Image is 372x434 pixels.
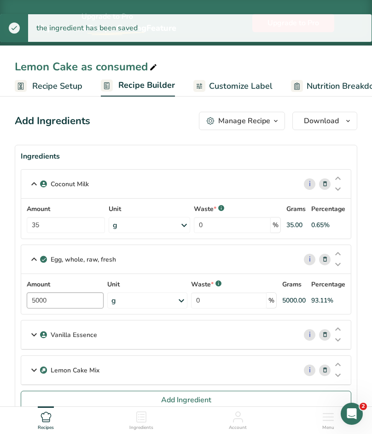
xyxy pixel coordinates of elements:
button: Download [292,112,357,130]
a: i [304,254,315,265]
div: 0.65% [311,220,330,230]
iframe: Intercom live chat [341,403,363,425]
a: i [304,178,315,190]
p: Grams [286,204,306,214]
label: Unit [109,204,190,214]
span: Ingredients [129,424,153,431]
p: Coconut Milk [51,179,89,189]
button: Manage Recipe [199,112,285,130]
span: Add Ingredient [161,394,211,405]
div: Coconut Milk i [21,170,351,199]
p: Egg, whole, raw, fresh [51,255,116,264]
span: Recipe Builder [118,79,175,91]
p: Percentage [311,280,345,289]
span: Menu [322,424,334,431]
span: Customize Label [209,80,273,92]
p: Vanilla Essence [51,330,97,340]
div: g [111,295,116,306]
a: Recipe Builder [101,75,175,97]
p: Waste [194,204,216,214]
div: Manage Recipe [218,115,270,126]
p: Waste [191,280,214,289]
div: Ingredients [21,151,351,162]
div: Upgrade to Pro [38,4,176,42]
div: g [113,220,117,231]
div: Vanilla Essence i [21,320,351,349]
span: Account [229,424,247,431]
div: Sub Recipe Lemon Cake Mix i [21,356,351,385]
p: Grams [282,280,302,289]
a: Recipes [38,407,54,432]
span: Download [304,115,339,126]
label: Amount [27,280,104,289]
img: Sub Recipe [40,367,47,374]
a: Customize Label [193,76,273,97]
div: the ingredient has been saved [28,14,146,42]
div: Lemon Cake as consumed [15,58,159,75]
div: 93.11% [311,296,333,305]
span: Recipes [38,424,54,431]
p: Lemon Cake Mix [51,365,99,375]
a: i [304,365,315,376]
div: 35.00 [286,220,302,230]
p: Percentage [311,204,345,214]
button: Add Ingredient [21,391,351,409]
span: Recipe Setup [32,80,82,92]
label: Amount [27,204,105,214]
a: Account [229,407,247,432]
div: Egg, whole, raw, fresh i [21,245,351,274]
span: 2 [360,403,367,410]
a: Ingredients [129,407,153,432]
a: Recipe Setup [15,76,82,97]
a: i [304,329,315,341]
div: Add Ingredients [15,114,90,129]
div: 5000.00 [282,296,306,305]
label: Unit [107,280,187,289]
